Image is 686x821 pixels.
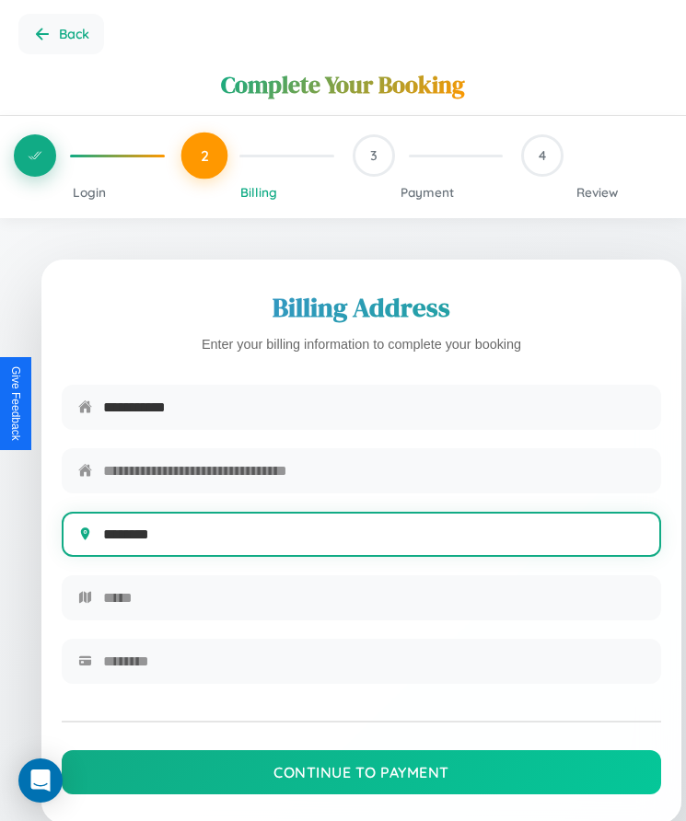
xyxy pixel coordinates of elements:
div: Give Feedback [9,366,22,441]
span: Review [576,184,618,200]
button: Go back [18,14,104,54]
button: Continue to Payment [62,750,661,794]
p: Enter your billing information to complete your booking [62,333,661,357]
span: Billing [240,184,277,200]
span: 2 [200,146,208,165]
span: Login [73,184,106,200]
div: Open Intercom Messenger [18,758,63,803]
span: 3 [370,147,378,164]
h1: Complete Your Booking [221,68,465,101]
span: 4 [539,147,546,164]
h2: Billing Address [62,289,661,326]
span: Payment [401,184,454,200]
